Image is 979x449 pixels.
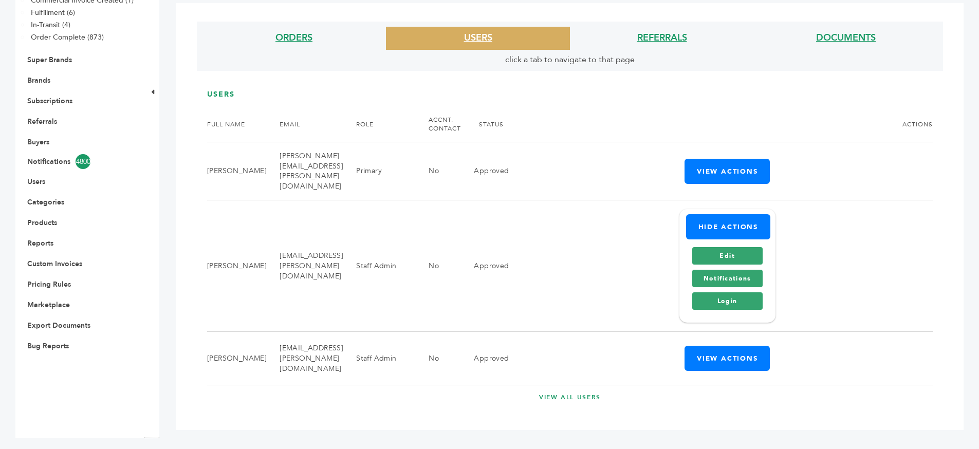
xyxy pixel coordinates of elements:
button: View Actions [685,346,770,371]
td: [PERSON_NAME] [207,332,267,385]
td: No [416,332,461,385]
button: View Actions [685,159,770,184]
a: Categories [27,197,64,207]
a: Brands [27,76,50,85]
a: Reports [27,238,53,248]
a: Products [27,218,57,228]
a: In-Transit (4) [31,20,70,30]
a: USERS [464,31,492,44]
a: Custom Invoices [27,259,82,269]
a: Notifications [692,270,763,287]
a: Referrals [27,117,57,126]
td: Approved [461,142,509,200]
a: ORDERS [275,31,312,44]
a: Fulfillment (6) [31,8,75,17]
a: Bug Reports [27,341,69,351]
td: Approved [461,332,509,385]
a: VIEW ALL USERS [207,393,933,402]
button: Hide Actions [686,214,770,239]
td: Staff Admin [343,332,416,385]
td: Staff Admin [343,200,416,332]
td: [PERSON_NAME][EMAIL_ADDRESS][PERSON_NAME][DOMAIN_NAME] [267,142,343,200]
span: click a tab to navigate to that page [505,54,635,65]
a: DOCUMENTS [816,31,876,44]
a: REFERRALS [637,31,687,44]
a: Super Brands [27,55,72,65]
td: No [416,142,461,200]
td: [PERSON_NAME] [207,200,267,332]
th: EMAIL [267,107,343,142]
td: Approved [461,200,509,332]
td: [PERSON_NAME] [207,142,267,200]
a: Pricing Rules [27,279,71,289]
th: FULL NAME [207,107,267,142]
a: Login [692,292,763,310]
th: ACTIONS [509,107,933,142]
a: Edit [692,247,763,265]
span: 4800 [76,154,90,169]
th: STATUS [461,107,509,142]
td: [EMAIL_ADDRESS][PERSON_NAME][DOMAIN_NAME] [267,200,343,332]
a: Export Documents [27,321,90,330]
th: ACCNT. CONTACT [416,107,461,142]
td: No [416,200,461,332]
td: Primary [343,142,416,200]
td: [EMAIL_ADDRESS][PERSON_NAME][DOMAIN_NAME] [267,332,343,385]
th: ROLE [343,107,416,142]
a: Buyers [27,137,49,147]
a: Order Complete (873) [31,32,104,42]
h3: USERS [207,89,933,107]
a: Users [27,177,45,186]
a: Marketplace [27,300,70,310]
a: Notifications4800 [27,154,132,169]
a: Subscriptions [27,96,72,106]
